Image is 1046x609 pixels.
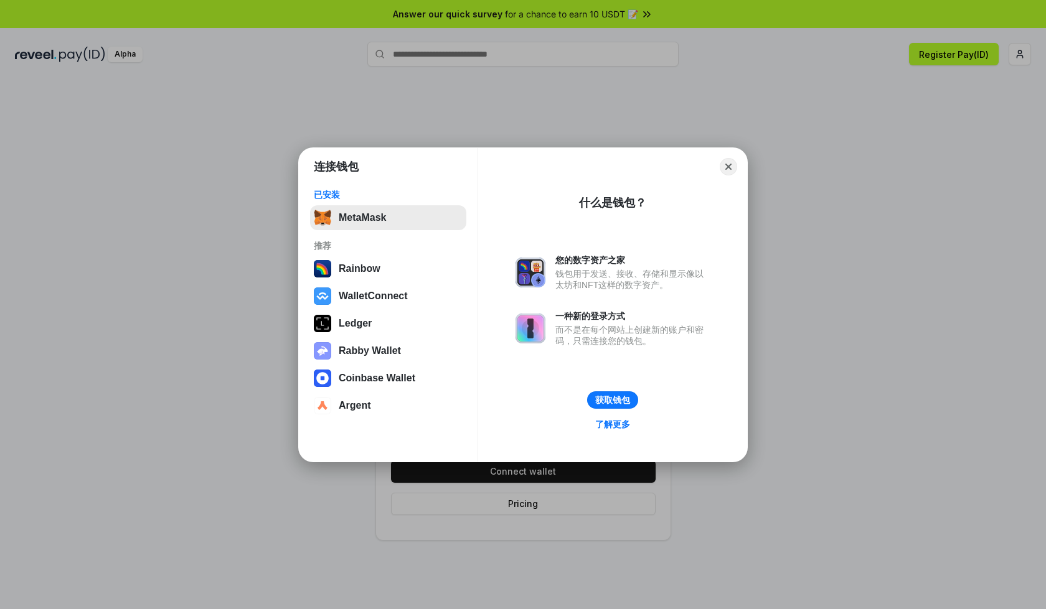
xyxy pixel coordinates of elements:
[314,209,331,226] img: svg+xml,%3Csvg%20fill%3D%22none%22%20height%3D%2233%22%20viewBox%3D%220%200%2035%2033%22%20width%...
[310,205,466,230] button: MetaMask
[314,342,331,360] img: svg+xml,%3Csvg%20xmlns%3D%22http%3A%2F%2Fwww.w3.org%2F2000%2Fsvg%22%20fill%3D%22none%22%20viewBox...
[314,159,359,174] h1: 连接钱包
[339,263,380,274] div: Rainbow
[720,158,737,175] button: Close
[516,314,545,343] img: svg+xml,%3Csvg%20xmlns%3D%22http%3A%2F%2Fwww.w3.org%2F2000%2Fsvg%22%20fill%3D%22none%22%20viewBox...
[588,416,638,432] a: 了解更多
[314,315,331,332] img: svg+xml,%3Csvg%20xmlns%3D%22http%3A%2F%2Fwww.w3.org%2F2000%2Fsvg%22%20width%3D%2228%22%20height%3...
[339,373,415,384] div: Coinbase Wallet
[555,324,710,346] div: 而不是在每个网站上创建新的账户和密码，只需连接您的钱包。
[314,287,331,305] img: svg+xml,%3Csvg%20width%3D%2228%22%20height%3D%2228%22%20viewBox%3D%220%200%2028%2028%22%20fill%3D...
[555,254,710,266] div: 您的数字资产之家
[595,419,630,430] div: 了解更多
[314,397,331,414] img: svg+xml,%3Csvg%20width%3D%2228%22%20height%3D%2228%22%20viewBox%3D%220%200%2028%2028%22%20fill%3D...
[339,291,408,302] div: WalletConnect
[314,240,463,251] div: 推荐
[310,256,466,281] button: Rainbow
[339,345,401,356] div: Rabby Wallet
[310,393,466,418] button: Argent
[314,189,463,200] div: 已安装
[555,268,710,291] div: 钱包用于发送、接收、存储和显示像以太坊和NFT这样的数字资产。
[339,400,371,411] div: Argent
[339,318,372,329] div: Ledger
[587,391,638,409] button: 获取钱包
[310,338,466,363] button: Rabby Wallet
[595,394,630,406] div: 获取钱包
[310,284,466,309] button: WalletConnect
[314,260,331,277] img: svg+xml,%3Csvg%20width%3D%22120%22%20height%3D%22120%22%20viewBox%3D%220%200%20120%20120%22%20fil...
[555,310,710,322] div: 一种新的登录方式
[310,366,466,391] button: Coinbase Wallet
[310,311,466,336] button: Ledger
[516,258,545,287] img: svg+xml,%3Csvg%20xmlns%3D%22http%3A%2F%2Fwww.w3.org%2F2000%2Fsvg%22%20fill%3D%22none%22%20viewBox...
[579,195,646,210] div: 什么是钱包？
[339,212,386,223] div: MetaMask
[314,370,331,387] img: svg+xml,%3Csvg%20width%3D%2228%22%20height%3D%2228%22%20viewBox%3D%220%200%2028%2028%22%20fill%3D...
